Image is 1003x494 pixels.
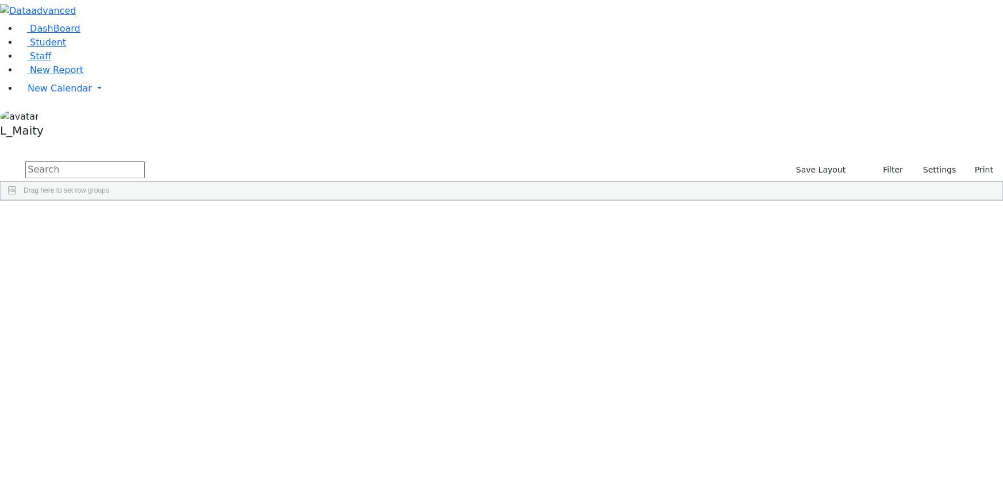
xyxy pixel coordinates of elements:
a: New Calendar [18,77,1003,100]
a: New Report [18,64,83,75]
span: Staff [30,51,51,62]
button: Filter [868,161,908,179]
span: DashBoard [30,23,80,34]
button: Settings [908,161,961,179]
a: Student [18,37,66,48]
span: Drag here to set row groups [24,186,109,194]
a: DashBoard [18,23,80,34]
span: New Report [30,64,83,75]
span: New Calendar [28,83,92,94]
span: Student [30,37,66,48]
input: Search [25,161,145,178]
button: Print [961,161,998,179]
button: Save Layout [791,161,851,179]
a: Staff [18,51,51,62]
